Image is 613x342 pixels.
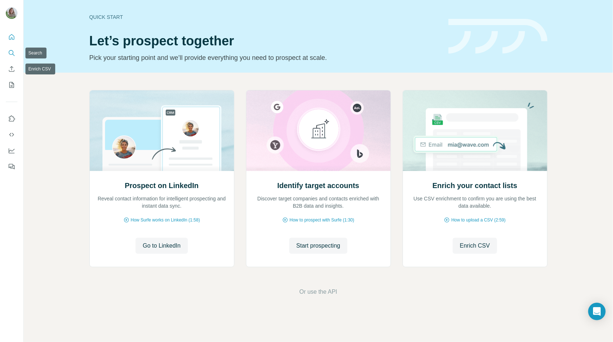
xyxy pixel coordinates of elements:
[277,180,359,191] h2: Identify target accounts
[588,303,606,320] div: Open Intercom Messenger
[460,241,490,250] span: Enrich CSV
[89,34,440,48] h1: Let’s prospect together
[89,53,440,63] p: Pick your starting point and we’ll provide everything you need to prospect at scale.
[6,112,17,125] button: Use Surfe on LinkedIn
[89,13,440,21] div: Quick start
[6,144,17,157] button: Dashboard
[6,46,17,60] button: Search
[254,195,383,209] p: Discover target companies and contacts enriched with B2B data and insights.
[297,241,340,250] span: Start prospecting
[403,90,548,171] img: Enrich your contact lists
[89,90,234,171] img: Prospect on LinkedIn
[6,160,17,173] button: Feedback
[246,90,391,171] img: Identify target accounts
[125,180,198,191] h2: Prospect on LinkedIn
[131,217,200,223] span: How Surfe works on LinkedIn (1:58)
[6,78,17,91] button: My lists
[6,128,17,141] button: Use Surfe API
[299,288,337,296] button: Or use the API
[6,30,17,44] button: Quick start
[410,195,540,209] p: Use CSV enrichment to confirm you are using the best data available.
[6,7,17,19] img: Avatar
[290,217,354,223] span: How to prospect with Surfe (1:30)
[432,180,517,191] h2: Enrich your contact lists
[143,241,181,250] span: Go to LinkedIn
[289,238,348,254] button: Start prospecting
[6,62,17,76] button: Enrich CSV
[448,19,548,54] img: banner
[97,195,227,209] p: Reveal contact information for intelligent prospecting and instant data sync.
[451,217,505,223] span: How to upload a CSV (2:59)
[136,238,188,254] button: Go to LinkedIn
[453,238,497,254] button: Enrich CSV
